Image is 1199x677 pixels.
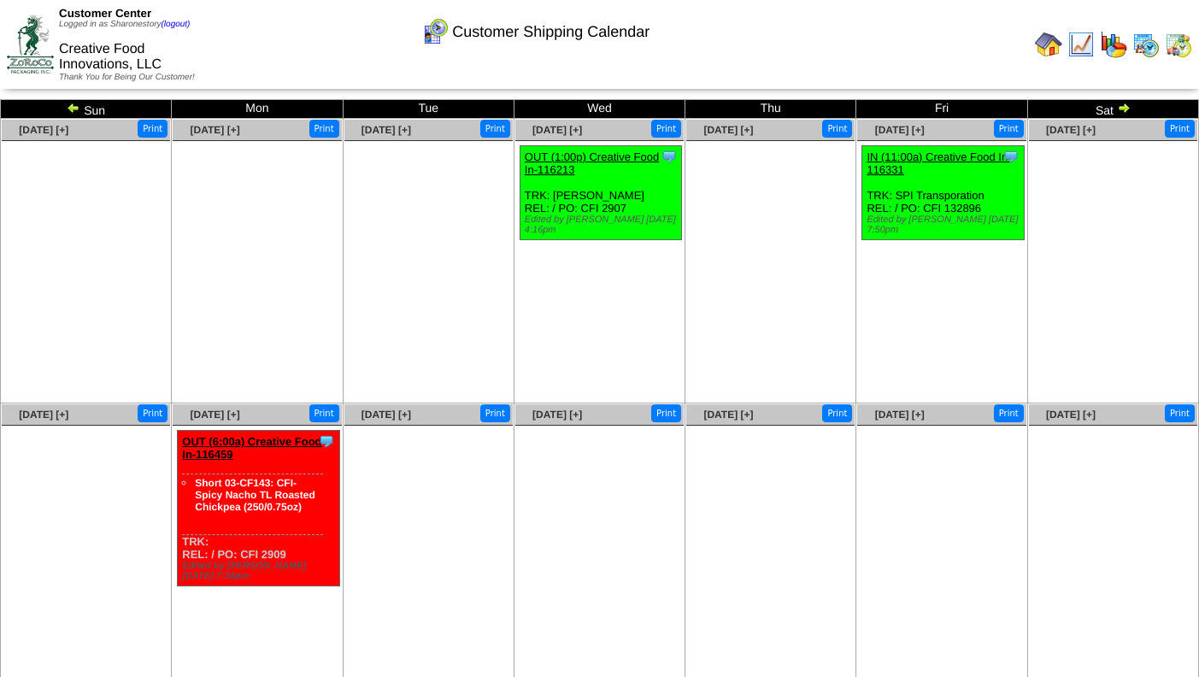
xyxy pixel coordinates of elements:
a: [DATE] [+] [19,124,68,136]
button: Print [994,404,1024,422]
a: [DATE] [+] [1046,124,1096,136]
img: arrowleft.gif [67,101,80,115]
button: Print [822,120,852,138]
td: Thu [685,100,856,119]
button: Print [822,404,852,422]
a: [DATE] [+] [875,409,925,421]
a: OUT (6:00a) Creative Food In-116459 [182,435,321,461]
a: OUT (1:00p) Creative Food In-116213 [525,150,659,176]
td: Wed [514,100,685,119]
div: Edited by [PERSON_NAME] [DATE] 7:50pm [867,215,1023,235]
span: Thank You for Being Our Customer! [59,73,195,82]
a: [DATE] [+] [1046,409,1096,421]
button: Print [309,120,339,138]
button: Print [138,120,168,138]
span: Logged in as Sharonestory [59,20,190,29]
button: Print [994,120,1024,138]
a: [DATE] [+] [191,124,240,136]
a: IN (11:00a) Creative Food In-116331 [867,150,1011,176]
div: Edited by [PERSON_NAME] [DATE] 7:34pm [182,561,338,581]
img: ZoRoCo_Logo(Green%26Foil)%20jpg.webp [7,15,54,73]
button: Print [138,404,168,422]
td: Sat [1027,100,1198,119]
a: [DATE] [+] [703,124,753,136]
button: Print [309,404,339,422]
a: [DATE] [+] [361,124,411,136]
a: [DATE] [+] [532,124,582,136]
a: Short 03-CF143: CFI-Spicy Nacho TL Roasted Chickpea (250/0.75oz) [195,477,314,513]
div: TRK: [PERSON_NAME] REL: / PO: CFI 2907 [520,146,681,240]
td: Tue [343,100,514,119]
div: Edited by [PERSON_NAME] [DATE] 4:16pm [525,215,681,235]
a: (logout) [162,20,191,29]
a: [DATE] [+] [875,124,925,136]
img: Tooltip [318,433,335,450]
img: Tooltip [661,148,678,165]
td: Fri [856,100,1027,119]
td: Sun [1,100,172,119]
a: [DATE] [+] [191,409,240,421]
button: Print [651,120,681,138]
a: [DATE] [+] [19,409,68,421]
img: arrowright.gif [1117,101,1131,115]
span: Creative Food Innovations, LLC [59,42,162,72]
button: Print [1165,120,1195,138]
button: Print [1165,404,1195,422]
img: calendarprod.gif [1132,31,1160,58]
div: TRK: REL: / PO: CFI 2909 [178,431,339,586]
a: [DATE] [+] [532,409,582,421]
img: Tooltip [1002,148,1020,165]
button: Print [480,120,510,138]
span: Customer Center [59,7,151,20]
button: Print [480,404,510,422]
img: line_graph.gif [1067,31,1095,58]
td: Mon [172,100,343,119]
a: [DATE] [+] [703,409,753,421]
img: home.gif [1035,31,1062,58]
img: calendarcustomer.gif [421,18,449,45]
span: Customer Shipping Calendar [452,23,649,41]
img: graph.gif [1100,31,1127,58]
button: Print [651,404,681,422]
div: TRK: SPI Transporation REL: / PO: CFI 132896 [862,146,1024,240]
img: calendarinout.gif [1165,31,1192,58]
a: [DATE] [+] [361,409,411,421]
